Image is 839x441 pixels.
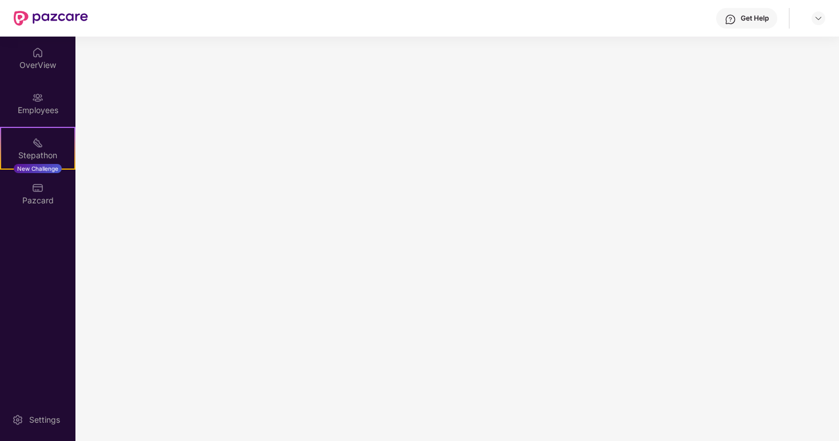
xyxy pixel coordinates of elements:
[12,414,23,426] img: svg+xml;base64,PHN2ZyBpZD0iU2V0dGluZy0yMHgyMCIgeG1sbnM9Imh0dHA6Ly93d3cudzMub3JnLzIwMDAvc3ZnIiB3aW...
[741,14,769,23] div: Get Help
[32,182,43,194] img: svg+xml;base64,PHN2ZyBpZD0iUGF6Y2FyZCIgeG1sbnM9Imh0dHA6Ly93d3cudzMub3JnLzIwMDAvc3ZnIiB3aWR0aD0iMj...
[1,150,74,161] div: Stepathon
[14,11,88,26] img: New Pazcare Logo
[14,164,62,173] div: New Challenge
[32,137,43,149] img: svg+xml;base64,PHN2ZyB4bWxucz0iaHR0cDovL3d3dy53My5vcmcvMjAwMC9zdmciIHdpZHRoPSIyMSIgaGVpZ2h0PSIyMC...
[32,47,43,58] img: svg+xml;base64,PHN2ZyBpZD0iSG9tZSIgeG1sbnM9Imh0dHA6Ly93d3cudzMub3JnLzIwMDAvc3ZnIiB3aWR0aD0iMjAiIG...
[26,414,63,426] div: Settings
[725,14,736,25] img: svg+xml;base64,PHN2ZyBpZD0iSGVscC0zMngzMiIgeG1sbnM9Imh0dHA6Ly93d3cudzMub3JnLzIwMDAvc3ZnIiB3aWR0aD...
[814,14,823,23] img: svg+xml;base64,PHN2ZyBpZD0iRHJvcGRvd24tMzJ4MzIiIHhtbG5zPSJodHRwOi8vd3d3LnczLm9yZy8yMDAwL3N2ZyIgd2...
[32,92,43,103] img: svg+xml;base64,PHN2ZyBpZD0iRW1wbG95ZWVzIiB4bWxucz0iaHR0cDovL3d3dy53My5vcmcvMjAwMC9zdmciIHdpZHRoPS...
